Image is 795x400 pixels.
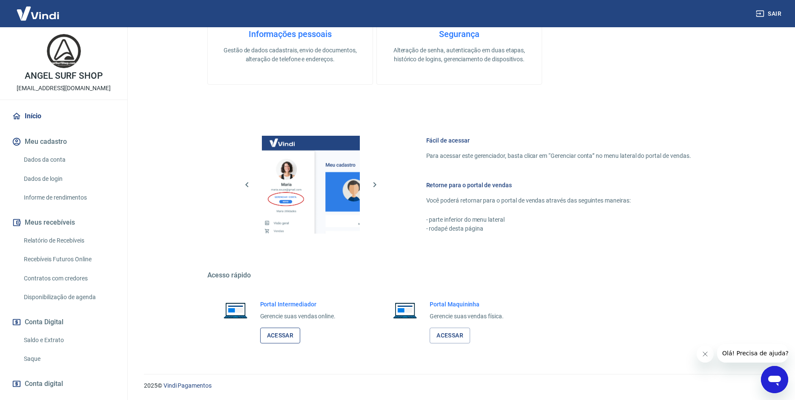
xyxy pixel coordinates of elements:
p: 2025 © [144,381,775,390]
img: Imagem de um notebook aberto [218,300,253,320]
iframe: Botão para abrir a janela de mensagens [761,366,788,393]
iframe: Mensagem da empresa [717,344,788,363]
h5: Acesso rápido [207,271,712,280]
h4: Segurança [390,29,528,39]
button: Conta Digital [10,313,117,331]
h6: Retorne para o portal de vendas [426,181,691,189]
p: Para acessar este gerenciador, basta clicar em “Gerenciar conta” no menu lateral do portal de ven... [426,151,691,160]
p: [EMAIL_ADDRESS][DOMAIN_NAME] [17,84,111,93]
p: Você poderá retornar para o portal de vendas através das seguintes maneiras: [426,196,691,205]
button: Meu cadastro [10,132,117,151]
p: Alteração de senha, autenticação em duas etapas, histórico de logins, gerenciamento de dispositivos. [390,46,528,64]
a: Início [10,107,117,126]
img: Imagem de um notebook aberto [387,300,423,320]
h6: Portal Intermediador [260,300,336,309]
p: Gestão de dados cadastrais, envio de documentos, alteração de telefone e endereços. [221,46,359,64]
span: Conta digital [25,378,63,390]
a: Saldo e Extrato [20,331,117,349]
a: Vindi Pagamentos [164,382,212,389]
a: Dados de login [20,170,117,188]
iframe: Fechar mensagem [697,346,714,363]
h6: Portal Maquininha [430,300,504,309]
a: Disponibilização de agenda [20,289,117,306]
img: 39bd45e8-2824-4a39-9c76-0f1cb04b7398.jpeg [47,34,81,68]
button: Meus recebíveis [10,213,117,232]
a: Saque [20,350,117,368]
a: Relatório de Recebíveis [20,232,117,249]
p: ANGEL SURF SHOP [25,71,103,80]
a: Acessar [260,328,301,343]
a: Informe de rendimentos [20,189,117,206]
a: Acessar [430,328,470,343]
span: Olá! Precisa de ajuda? [5,6,72,13]
p: Gerencie suas vendas online. [260,312,336,321]
button: Sair [754,6,785,22]
p: - rodapé desta página [426,224,691,233]
p: - parte inferior do menu lateral [426,215,691,224]
img: Vindi [10,0,66,26]
p: Gerencie suas vendas física. [430,312,504,321]
h4: Informações pessoais [221,29,359,39]
a: Dados da conta [20,151,117,169]
a: Contratos com credores [20,270,117,287]
img: Imagem da dashboard mostrando o botão de gerenciar conta na sidebar no lado esquerdo [262,136,360,234]
a: Conta digital [10,374,117,393]
h6: Fácil de acessar [426,136,691,145]
a: Recebíveis Futuros Online [20,251,117,268]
